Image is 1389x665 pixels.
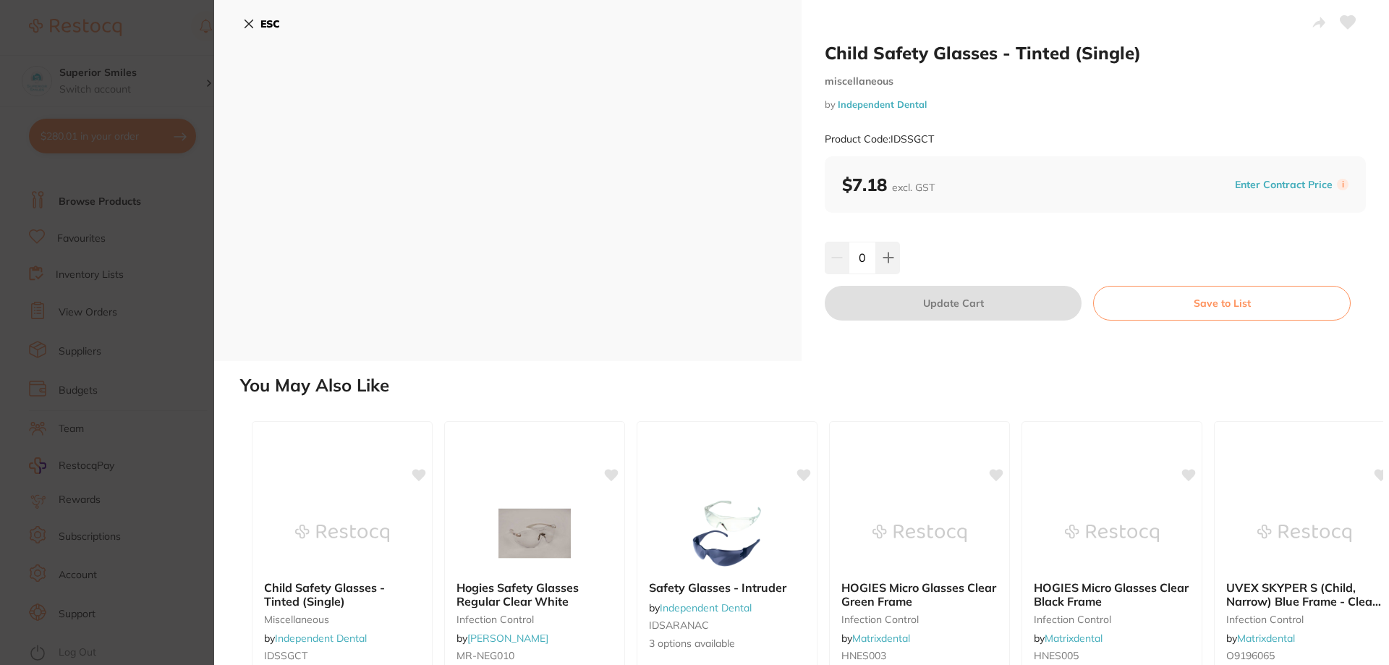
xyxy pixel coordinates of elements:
[825,99,1366,110] small: by
[1034,581,1190,608] b: HOGIES Micro Glasses Clear Black Frame
[456,581,613,608] b: Hogies Safety Glasses Regular Clear White
[240,376,1383,396] h2: You May Also Like
[295,497,389,569] img: Child Safety Glasses - Tinted (Single)
[488,497,582,569] img: Hogies Safety Glasses Regular Clear White
[1093,286,1351,321] button: Save to List
[1226,614,1382,625] small: infection control
[660,601,752,614] a: Independent Dental
[264,614,420,625] small: miscellaneous
[649,637,805,651] span: 3 options available
[825,286,1082,321] button: Update Cart
[264,632,367,645] span: by
[456,632,548,645] span: by
[456,614,613,625] small: infection control
[649,601,752,614] span: by
[825,42,1366,64] h2: Child Safety Glasses - Tinted (Single)
[1226,650,1382,661] small: O9196065
[825,75,1366,88] small: miscellaneous
[275,632,367,645] a: Independent Dental
[1034,632,1103,645] span: by
[841,632,910,645] span: by
[264,650,420,661] small: IDSSGCT
[1226,581,1382,608] b: UVEX SKYPER S (Child, Narrow) Blue Frame - Clear Lens Glasses 9196-065
[680,497,774,569] img: Safety Glasses - Intruder
[1226,632,1295,645] span: by
[264,581,420,608] b: Child Safety Glasses - Tinted (Single)
[825,133,934,145] small: Product Code: IDSSGCT
[841,614,998,625] small: infection control
[467,632,548,645] a: [PERSON_NAME]
[852,632,910,645] a: Matrixdental
[243,12,280,36] button: ESC
[1045,632,1103,645] a: Matrixdental
[841,581,998,608] b: HOGIES Micro Glasses Clear Green Frame
[872,497,967,569] img: HOGIES Micro Glasses Clear Green Frame
[838,98,927,110] a: Independent Dental
[1034,650,1190,661] small: HNES005
[649,581,805,594] b: Safety Glasses - Intruder
[649,619,805,631] small: IDSARANAC
[841,650,998,661] small: HNES003
[456,650,613,661] small: MR-NEG010
[1034,614,1190,625] small: infection control
[1337,179,1348,190] label: i
[1231,178,1337,192] button: Enter Contract Price
[1257,497,1351,569] img: UVEX SKYPER S (Child, Narrow) Blue Frame - Clear Lens Glasses 9196-065
[1065,497,1159,569] img: HOGIES Micro Glasses Clear Black Frame
[892,181,935,194] span: excl. GST
[260,17,280,30] b: ESC
[1237,632,1295,645] a: Matrixdental
[842,174,935,195] b: $7.18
